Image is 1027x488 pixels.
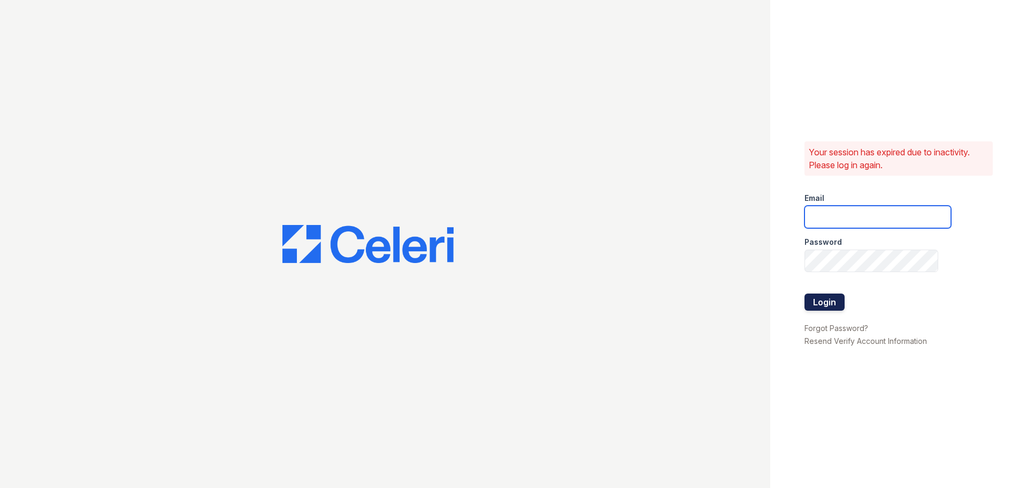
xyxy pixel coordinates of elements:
button: Login [804,294,845,311]
p: Your session has expired due to inactivity. Please log in again. [809,146,988,171]
a: Forgot Password? [804,324,868,333]
label: Email [804,193,824,204]
a: Resend Verify Account Information [804,336,927,346]
label: Password [804,237,842,247]
img: CE_Logo_Blue-a8612792a0a2168367f1c8372b55b34899dd931a85d93a1a3d3e32e68fde9ad4.png [282,225,454,264]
